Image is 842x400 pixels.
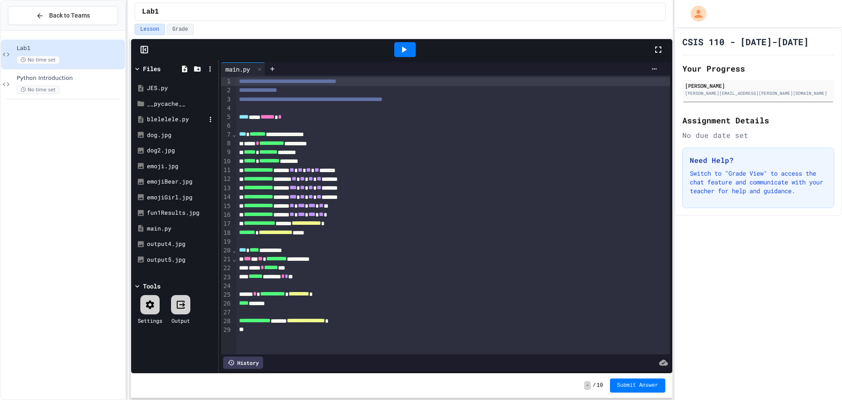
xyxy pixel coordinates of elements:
div: 20 [221,246,232,255]
div: 23 [221,273,232,282]
div: Tools [143,281,161,291]
div: fun1Results.jpg [147,209,215,217]
span: 10 [597,382,603,389]
span: No time set [17,56,60,64]
div: Output [171,317,190,324]
div: 13 [221,184,232,193]
div: 24 [221,282,232,291]
div: Files [143,64,161,73]
div: 15 [221,202,232,211]
div: 21 [221,255,232,264]
div: 19 [221,238,232,246]
p: Switch to "Grade View" to access the chat feature and communicate with your teacher for help and ... [690,169,827,195]
div: emojiGirl.jpg [147,193,215,202]
div: 7 [221,130,232,139]
div: 9 [221,148,232,157]
div: 17 [221,220,232,228]
span: Python Introduction [17,75,123,82]
div: main.py [221,62,265,76]
h3: Need Help? [690,155,827,166]
div: output5.jpg [147,256,215,264]
div: emojiBear.jpg [147,177,215,186]
div: 2 [221,86,232,95]
div: [PERSON_NAME] [685,82,831,90]
div: blelelele.py [147,115,206,124]
div: 12 [221,175,232,184]
span: Fold line [232,247,236,254]
div: dog.jpg [147,131,215,140]
div: 22 [221,264,232,273]
button: Grade [167,24,194,35]
span: Fold line [232,131,236,138]
button: Lesson [135,24,165,35]
div: 1 [221,77,232,86]
span: Lab1 [17,45,123,52]
div: emoji.jpg [147,162,215,171]
div: dog2.jpg [147,146,215,155]
div: main.py [147,224,215,233]
div: main.py [221,65,254,74]
span: - [584,381,591,390]
h2: Your Progress [682,62,834,75]
div: 8 [221,139,232,148]
span: Lab1 [142,7,159,17]
div: No due date set [682,130,834,141]
div: 14 [221,193,232,202]
div: 18 [221,229,232,238]
div: 11 [221,166,232,175]
div: 29 [221,326,232,335]
span: Fold line [232,256,236,263]
div: __pycache__ [147,100,215,108]
div: 25 [221,291,232,299]
div: Settings [138,317,162,324]
div: History [223,357,263,369]
div: 28 [221,317,232,326]
h2: Assignment Details [682,114,834,126]
div: My Account [681,4,709,24]
div: 10 [221,157,232,166]
div: 3 [221,95,232,104]
button: Submit Answer [610,378,665,393]
div: 5 [221,113,232,122]
div: output4.jpg [147,240,215,249]
div: 26 [221,299,232,308]
span: / [592,382,596,389]
span: No time set [17,86,60,94]
div: 27 [221,308,232,317]
span: Submit Answer [617,382,658,389]
button: Back to Teams [8,6,118,25]
div: JES.py [147,84,215,93]
h1: CSIS 110 - [DATE]-[DATE] [682,36,809,48]
div: 4 [221,104,232,113]
div: 6 [221,122,232,130]
span: Back to Teams [49,11,90,20]
div: 16 [221,211,232,220]
div: [PERSON_NAME][EMAIL_ADDRESS][PERSON_NAME][DOMAIN_NAME] [685,90,831,97]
